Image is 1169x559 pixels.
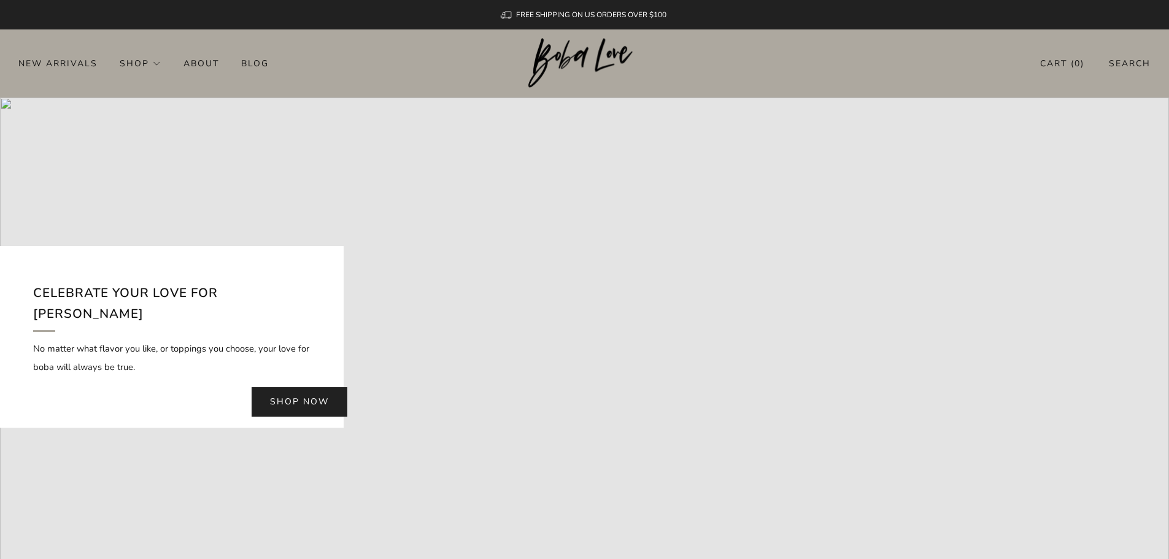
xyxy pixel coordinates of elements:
[516,10,666,20] span: FREE SHIPPING ON US ORDERS OVER $100
[252,387,347,417] a: Shop now
[18,53,98,73] a: New Arrivals
[528,38,641,89] a: Boba Love
[241,53,269,73] a: Blog
[33,339,311,376] p: No matter what flavor you like, or toppings you choose, your love for boba will always be true.
[1040,53,1084,74] a: Cart
[183,53,219,73] a: About
[33,283,311,331] h2: Celebrate your love for [PERSON_NAME]
[1074,58,1081,69] items-count: 0
[528,38,641,88] img: Boba Love
[120,53,161,73] a: Shop
[1109,53,1151,74] a: Search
